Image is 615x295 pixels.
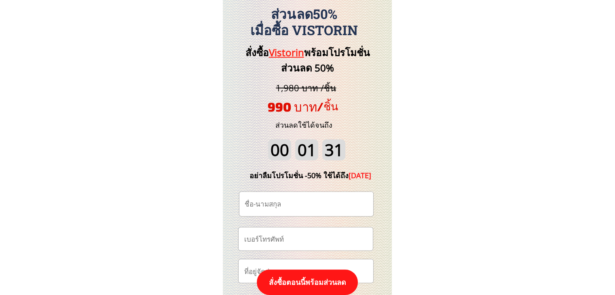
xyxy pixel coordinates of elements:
input: เบอร์โทรศัพท์ [242,228,369,251]
input: ที่อยู่จัดส่ง [242,259,370,283]
span: 1,980 บาท /ชิ้น [276,82,336,94]
span: 990 บาท [268,99,317,114]
span: [DATE] [349,171,371,180]
p: สั่งซื้อตอนนี้พร้อมส่วนลด [257,270,358,295]
input: ชื่อ-นามสกุล [243,192,370,216]
h3: ส่วนลด50% เมื่อซื้อ Vistorin [218,6,390,38]
span: /ชิ้น [317,99,338,112]
h3: สั่งซื้อ พร้อมโปรโมชั่นส่วนลด 50% [232,45,383,76]
span: Vistorin [269,46,304,59]
h3: ส่วนลดใช้ได้จนถึง [264,119,343,131]
div: อย่าลืมโปรโมชั่น -50% ใช้ได้ถึง [237,170,384,181]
